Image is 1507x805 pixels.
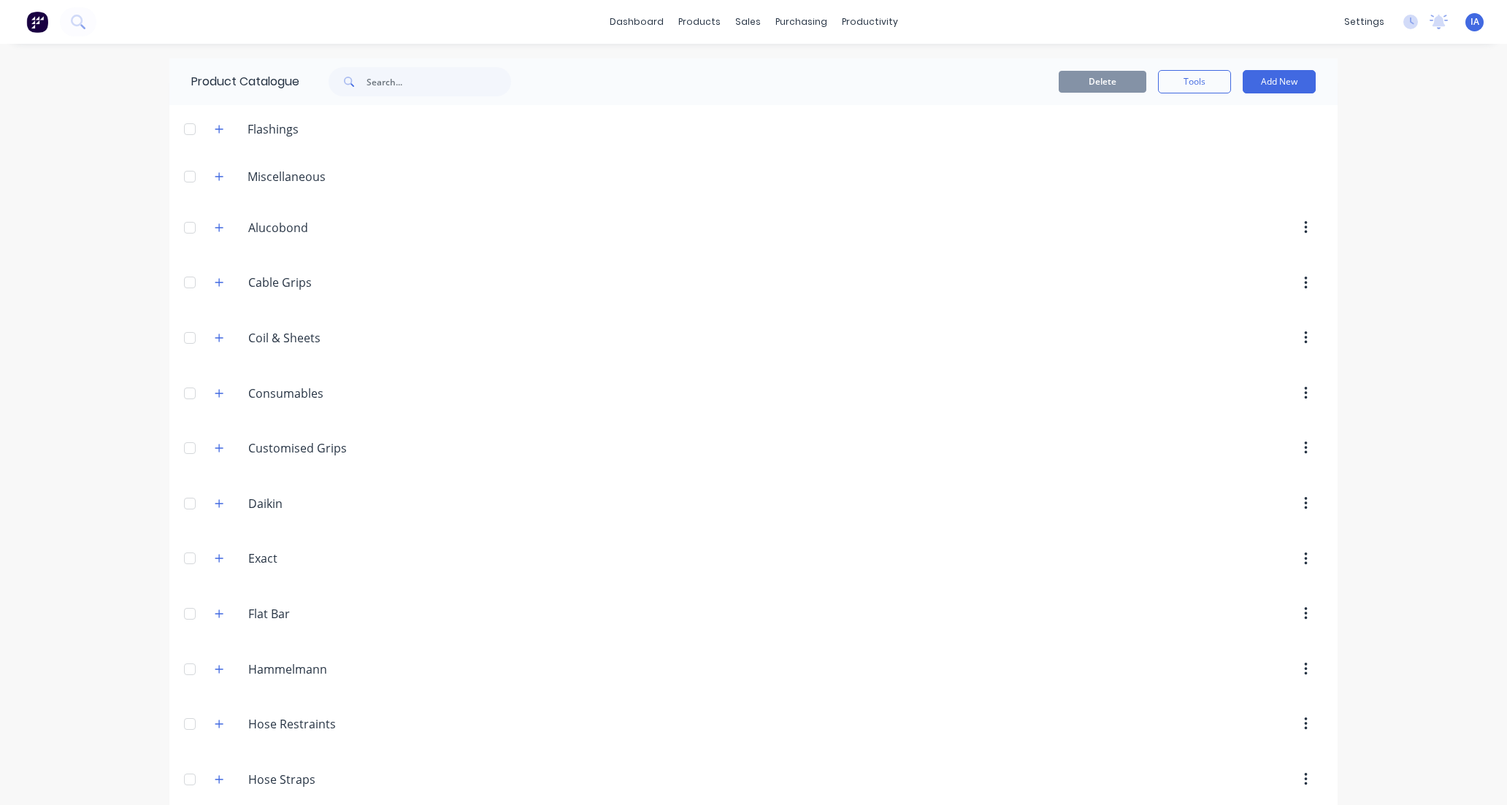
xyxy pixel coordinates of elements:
button: Tools [1158,70,1231,93]
input: Enter category name [248,715,421,733]
input: Enter category name [248,605,421,623]
input: Enter category name [248,439,421,457]
div: Product Catalogue [169,58,299,105]
input: Enter category name [248,329,421,347]
div: Flashings [236,120,310,138]
input: Enter category name [248,550,421,567]
button: Delete [1059,71,1146,93]
input: Enter category name [248,274,421,291]
input: Enter category name [248,660,421,678]
input: Enter category name [248,495,421,512]
div: products [671,11,728,33]
div: sales [728,11,768,33]
input: Enter category name [248,771,421,788]
input: Enter category name [248,219,421,236]
button: Add New [1243,70,1316,93]
div: productivity [835,11,905,33]
img: Factory [26,11,48,33]
div: purchasing [768,11,835,33]
input: Enter category name [248,385,421,402]
div: settings [1337,11,1392,33]
span: IA [1470,15,1479,28]
a: dashboard [602,11,671,33]
input: Search... [367,67,511,96]
div: Miscellaneous [236,168,337,185]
